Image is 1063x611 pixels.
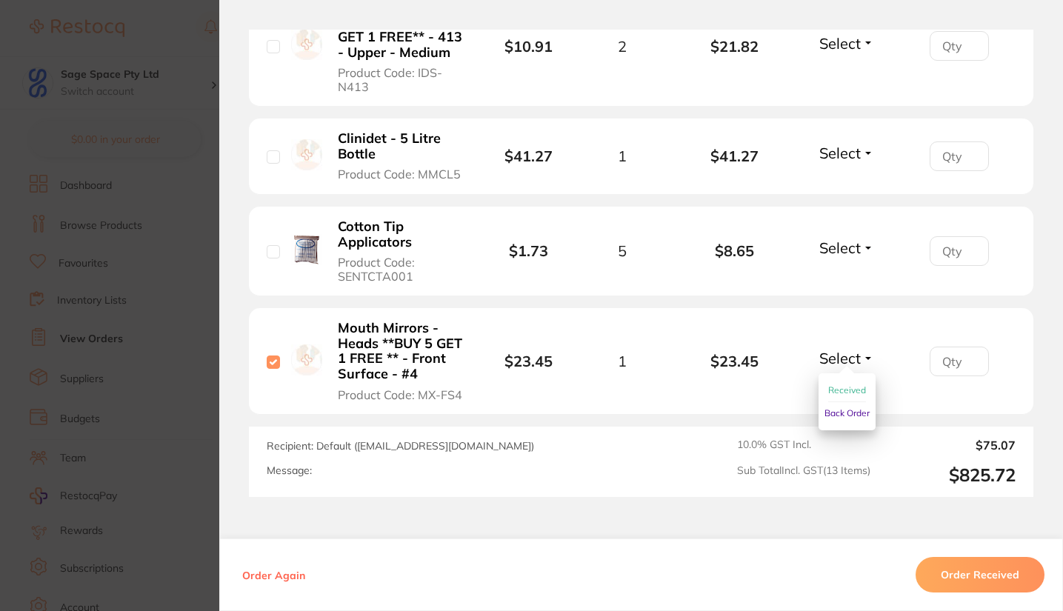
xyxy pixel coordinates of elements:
button: Back Order [824,402,870,424]
span: Select [819,34,861,53]
span: Product Code: SENTCTA001 [338,256,464,283]
span: 5 [618,242,627,259]
span: Product Code: IDS-N413 [338,66,464,93]
button: Select [815,349,879,367]
img: Cotton Tip Applicators [291,234,322,265]
input: Qty [930,141,989,171]
button: Select [815,238,879,257]
input: Qty [930,347,989,376]
span: Product Code: MX-FS4 [338,388,462,401]
span: Back Order [824,407,870,418]
output: $75.07 [882,438,1016,452]
span: Recipient: Default ( [EMAIL_ADDRESS][DOMAIN_NAME] ) [267,439,534,453]
b: Cotton Tip Applicators [338,219,464,250]
span: Product Code: MMCL5 [338,167,461,181]
b: $21.82 [679,38,791,55]
span: 2 [618,38,627,55]
button: Received [828,379,866,402]
b: $23.45 [679,353,791,370]
button: Clinidet - 5 Litre Bottle Product Code: MMCL5 [333,130,469,182]
span: Select [819,238,861,257]
button: Cotton Tip Applicators Product Code: SENTCTA001 [333,218,469,284]
button: Order Received [916,557,1044,592]
b: Clinidet - 5 Litre Bottle [338,131,464,161]
b: $23.45 [504,352,553,370]
label: Message: [267,464,312,477]
b: $1.73 [509,241,548,260]
button: Order Again [238,568,310,581]
img: Mouth Mirrors - Heads **BUY 5 GET 1 FREE ** - Front Surface - #4 [291,344,322,375]
span: 1 [618,353,627,370]
button: Select [815,144,879,162]
b: $8.65 [679,242,791,259]
span: Select [819,349,861,367]
button: Mouth Mirrors - Heads **BUY 5 GET 1 FREE ** - Front Surface - #4 Product Code: MX-FS4 [333,320,469,402]
input: Qty [930,236,989,266]
b: Mouth Mirrors - Heads **BUY 5 GET 1 FREE ** - Front Surface - #4 [338,321,464,382]
img: Clinidet - 5 Litre Bottle [291,139,322,170]
button: Select [815,34,879,53]
b: $10.91 [504,37,553,56]
img: Impression Trays - Plastic ** BUY 3 GET 1 FREE** - 413 - Upper - Medium [291,29,322,60]
span: 1 [618,147,627,164]
span: Received [828,384,866,395]
output: $825.72 [882,464,1016,486]
span: Select [819,144,861,162]
b: $41.27 [504,147,553,165]
b: $41.27 [679,147,791,164]
span: 10.0 % GST Incl. [737,438,870,452]
span: Sub Total Incl. GST ( 13 Items) [737,464,870,486]
input: Qty [930,31,989,61]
